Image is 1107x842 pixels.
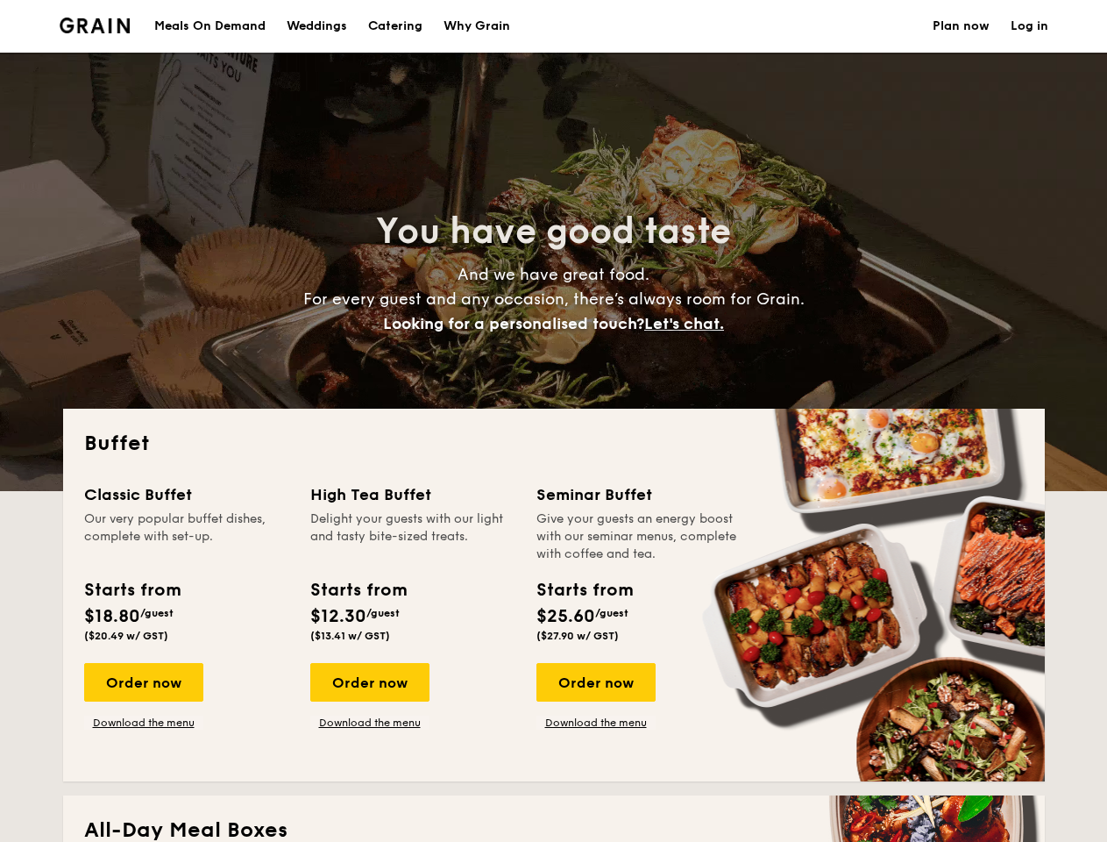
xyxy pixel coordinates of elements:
[536,482,742,507] div: Seminar Buffet
[310,716,429,730] a: Download the menu
[60,18,131,33] img: Grain
[84,606,140,627] span: $18.80
[536,663,656,702] div: Order now
[310,510,515,563] div: Delight your guests with our light and tasty bite-sized treats.
[310,606,366,627] span: $12.30
[595,607,628,619] span: /guest
[366,607,400,619] span: /guest
[376,210,731,253] span: You have good taste
[84,630,168,642] span: ($20.49 w/ GST)
[84,577,180,603] div: Starts from
[536,630,619,642] span: ($27.90 w/ GST)
[536,716,656,730] a: Download the menu
[84,482,289,507] div: Classic Buffet
[310,630,390,642] span: ($13.41 w/ GST)
[84,430,1024,458] h2: Buffet
[84,716,203,730] a: Download the menu
[644,314,724,333] span: Let's chat.
[536,606,595,627] span: $25.60
[140,607,174,619] span: /guest
[84,663,203,702] div: Order now
[84,510,289,563] div: Our very popular buffet dishes, complete with set-up.
[310,663,429,702] div: Order now
[310,482,515,507] div: High Tea Buffet
[60,18,131,33] a: Logotype
[383,314,644,333] span: Looking for a personalised touch?
[536,510,742,563] div: Give your guests an energy boost with our seminar menus, complete with coffee and tea.
[310,577,406,603] div: Starts from
[303,265,805,333] span: And we have great food. For every guest and any occasion, there’s always room for Grain.
[536,577,632,603] div: Starts from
